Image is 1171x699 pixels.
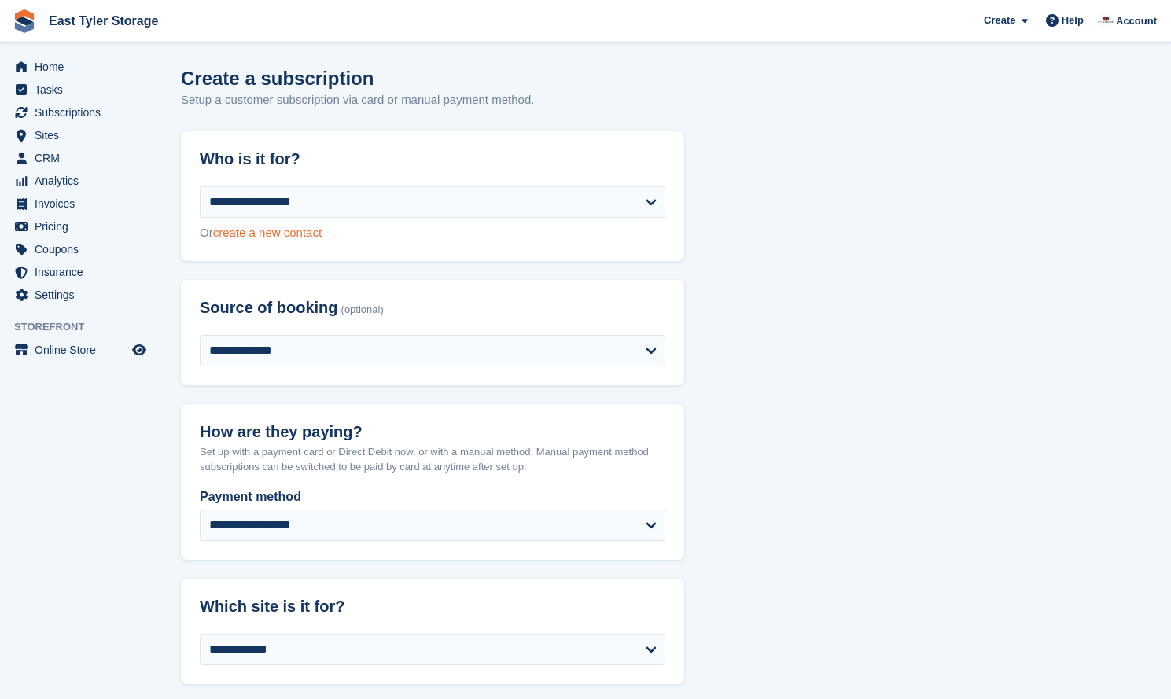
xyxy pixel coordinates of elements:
span: Coupons [35,238,129,260]
span: Help [1062,13,1084,28]
a: East Tyler Storage [42,8,164,34]
a: menu [8,124,149,146]
span: Tasks [35,79,129,101]
a: menu [8,147,149,169]
a: menu [8,238,149,260]
span: Analytics [35,170,129,192]
span: Create [984,13,1015,28]
span: Source of booking [200,299,338,317]
span: CRM [35,147,129,169]
a: menu [8,56,149,78]
span: (optional) [341,304,384,316]
a: menu [8,101,149,123]
p: Setup a customer subscription via card or manual payment method. [181,91,534,109]
a: menu [8,193,149,215]
a: menu [8,261,149,283]
span: Account [1116,13,1157,29]
a: menu [8,284,149,306]
p: Set up with a payment card or Direct Debit now, or with a manual method. Manual payment method su... [200,444,665,475]
span: Insurance [35,261,129,283]
span: Subscriptions [35,101,129,123]
h1: Create a subscription [181,68,374,89]
h2: Who is it for? [200,150,665,168]
a: menu [8,339,149,361]
span: Invoices [35,193,129,215]
h2: How are they paying? [200,423,665,441]
img: stora-icon-8386f47178a22dfd0bd8f6a31ec36ba5ce8667c1dd55bd0f319d3a0aa187defe.svg [13,9,36,33]
a: create a new contact [213,226,322,239]
div: Or [200,224,665,242]
a: Preview store [130,340,149,359]
span: Home [35,56,129,78]
h2: Which site is it for? [200,598,665,616]
span: Sites [35,124,129,146]
img: East Tyler Storage [1098,13,1114,28]
span: Storefront [14,319,157,335]
span: Pricing [35,215,129,237]
a: menu [8,215,149,237]
a: menu [8,79,149,101]
span: Online Store [35,339,129,361]
a: menu [8,170,149,192]
span: Settings [35,284,129,306]
label: Payment method [200,487,665,506]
